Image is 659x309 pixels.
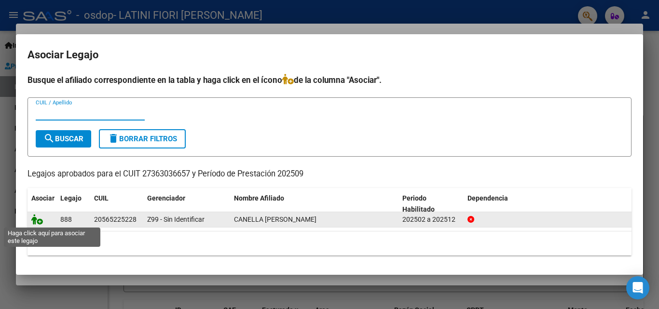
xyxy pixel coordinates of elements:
[56,188,90,220] datatable-header-cell: Legajo
[94,214,137,225] div: 20565225228
[27,74,632,86] h4: Busque el afiliado correspondiente en la tabla y haga click en el ícono de la columna "Asociar".
[626,276,649,299] div: Open Intercom Messenger
[94,194,109,202] span: CUIL
[464,188,632,220] datatable-header-cell: Dependencia
[31,194,55,202] span: Asociar
[230,188,398,220] datatable-header-cell: Nombre Afiliado
[467,194,508,202] span: Dependencia
[402,194,435,213] span: Periodo Habilitado
[402,214,460,225] div: 202502 a 202512
[147,215,205,223] span: Z99 - Sin Identificar
[27,46,632,64] h2: Asociar Legajo
[90,188,143,220] datatable-header-cell: CUIL
[43,134,83,143] span: Buscar
[27,168,632,180] p: Legajos aprobados para el CUIT 27363036657 y Período de Prestación 202509
[398,188,464,220] datatable-header-cell: Periodo Habilitado
[27,188,56,220] datatable-header-cell: Asociar
[234,215,316,223] span: CANELLA JUAN IGNACIO
[147,194,185,202] span: Gerenciador
[36,130,91,148] button: Buscar
[99,129,186,148] button: Borrar Filtros
[143,188,230,220] datatable-header-cell: Gerenciador
[108,133,119,144] mat-icon: delete
[108,134,177,143] span: Borrar Filtros
[27,231,632,255] div: 1 registros
[60,194,82,202] span: Legajo
[234,194,284,202] span: Nombre Afiliado
[43,133,55,144] mat-icon: search
[60,215,72,223] span: 888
